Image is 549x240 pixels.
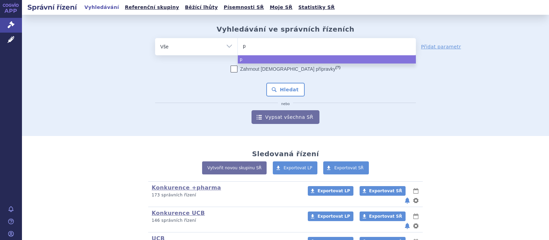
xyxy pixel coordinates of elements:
span: Exportovat SŘ [369,214,402,219]
button: nastavení [412,196,419,205]
button: lhůty [412,187,419,195]
a: Exportovat LP [308,212,353,221]
a: Přidat parametr [421,43,461,50]
button: lhůty [412,212,419,220]
span: Exportovat SŘ [369,188,402,193]
abbr: (?) [336,65,340,70]
a: Vytvořit novou skupinu SŘ [202,161,267,174]
label: Zahrnout [DEMOGRAPHIC_DATA] přípravky [231,66,340,72]
a: Referenční skupiny [123,3,181,12]
a: Písemnosti SŘ [222,3,266,12]
h2: Vyhledávání ve správních řízeních [217,25,354,33]
a: Konkurence UCB [152,210,205,216]
p: 146 správních řízení [152,218,299,224]
h2: Sledovaná řízení [252,150,319,158]
li: p [238,55,416,64]
a: Exportovat SŘ [323,161,369,174]
a: Statistiky SŘ [296,3,337,12]
button: nastavení [412,222,419,230]
span: Exportovat LP [317,214,350,219]
a: Exportovat LP [273,161,318,174]
a: Konkurence +pharma [152,184,221,191]
span: Exportovat LP [317,188,350,193]
a: Exportovat SŘ [360,212,406,221]
p: 173 správních řízení [152,192,299,198]
a: Běžící lhůty [183,3,220,12]
a: Exportovat SŘ [360,186,406,196]
a: Vyhledávání [82,3,121,12]
a: Exportovat LP [308,186,353,196]
a: Vypsat všechna SŘ [252,110,319,124]
button: notifikace [404,222,411,230]
h2: Správní řízení [22,2,82,12]
button: notifikace [404,196,411,205]
a: Moje SŘ [268,3,294,12]
i: nebo [278,102,293,106]
span: Exportovat LP [284,165,313,170]
span: Exportovat SŘ [334,165,364,170]
button: Hledat [266,83,305,96]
